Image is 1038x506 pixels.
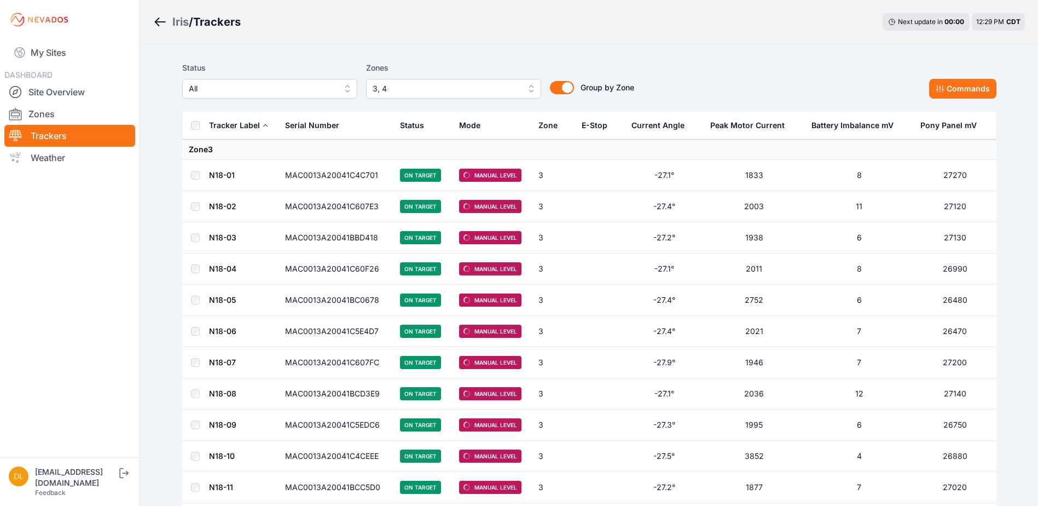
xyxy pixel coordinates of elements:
[459,387,521,400] span: Manual Level
[182,140,996,160] td: Zone 3
[944,18,964,26] div: 00 : 00
[1006,18,1020,26] span: CDT
[811,120,894,131] div: Battery Imbalance mV
[279,441,393,472] td: MAC0013A20041C4CEEE
[914,441,996,472] td: 26880
[898,18,943,26] span: Next update in
[459,294,521,307] span: Manual Level
[209,202,236,211] a: N18-02
[4,39,135,66] a: My Sites
[459,262,521,275] span: Manual Level
[704,472,805,503] td: 1877
[400,200,441,213] span: On Target
[209,170,235,180] a: N18-01
[279,316,393,347] td: MAC0013A20041C5E4D7
[625,347,704,378] td: -27.9°
[279,285,393,316] td: MAC0013A20041BC0678
[914,378,996,410] td: 27140
[459,325,521,338] span: Manual Level
[704,410,805,441] td: 1995
[153,8,241,36] nav: Breadcrumb
[704,254,805,285] td: 2011
[704,285,805,316] td: 2752
[920,120,977,131] div: Pony Panel mV
[400,112,433,139] button: Status
[209,482,233,492] a: N18-11
[4,103,135,125] a: Zones
[704,441,805,472] td: 3852
[811,112,902,139] button: Battery Imbalance mV
[704,222,805,254] td: 1938
[279,222,393,254] td: MAC0013A20041BBD418
[279,347,393,378] td: MAC0013A20041C607FC
[914,316,996,347] td: 26470
[581,83,634,92] span: Group by Zone
[400,120,424,131] div: Status
[400,294,441,307] span: On Target
[209,389,236,398] a: N18-08
[805,160,914,191] td: 8
[400,231,441,244] span: On Target
[400,356,441,369] span: On Target
[459,200,521,213] span: Manual Level
[400,481,441,494] span: On Target
[976,18,1004,26] span: 12:29 PM
[532,254,575,285] td: 3
[182,79,357,99] button: All
[285,120,339,131] div: Serial Number
[400,418,441,432] span: On Target
[532,441,575,472] td: 3
[285,112,348,139] button: Serial Number
[4,81,135,103] a: Site Overview
[4,70,53,79] span: DASHBOARD
[631,112,693,139] button: Current Angle
[625,410,704,441] td: -27.3°
[532,316,575,347] td: 3
[805,222,914,254] td: 6
[929,79,996,99] button: Commands
[914,285,996,316] td: 26480
[172,14,189,30] a: Iris
[532,410,575,441] td: 3
[209,295,236,304] a: N18-05
[189,14,193,30] span: /
[400,169,441,182] span: On Target
[279,254,393,285] td: MAC0013A20041C60F26
[805,410,914,441] td: 6
[400,450,441,463] span: On Target
[532,160,575,191] td: 3
[279,472,393,503] td: MAC0013A20041BCC5D0
[400,262,441,275] span: On Target
[532,191,575,222] td: 3
[400,387,441,400] span: On Target
[805,441,914,472] td: 4
[209,233,236,242] a: N18-03
[4,147,135,169] a: Weather
[704,378,805,410] td: 2036
[704,316,805,347] td: 2021
[625,285,704,316] td: -27.4°
[400,325,441,338] span: On Target
[459,418,521,432] span: Manual Level
[459,481,521,494] span: Manual Level
[625,222,704,254] td: -27.2°
[279,378,393,410] td: MAC0013A20041BCD3E9
[532,472,575,503] td: 3
[704,347,805,378] td: 1946
[209,264,236,273] a: N18-04
[532,285,575,316] td: 3
[710,120,785,131] div: Peak Motor Current
[209,112,269,139] button: Tracker Label
[625,160,704,191] td: -27.1°
[209,451,235,461] a: N18-10
[805,347,914,378] td: 7
[459,231,521,244] span: Manual Level
[366,79,541,99] button: 3, 4
[582,112,616,139] button: E-Stop
[532,222,575,254] td: 3
[625,378,704,410] td: -27.1°
[209,326,236,336] a: N18-06
[914,191,996,222] td: 27120
[805,378,914,410] td: 12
